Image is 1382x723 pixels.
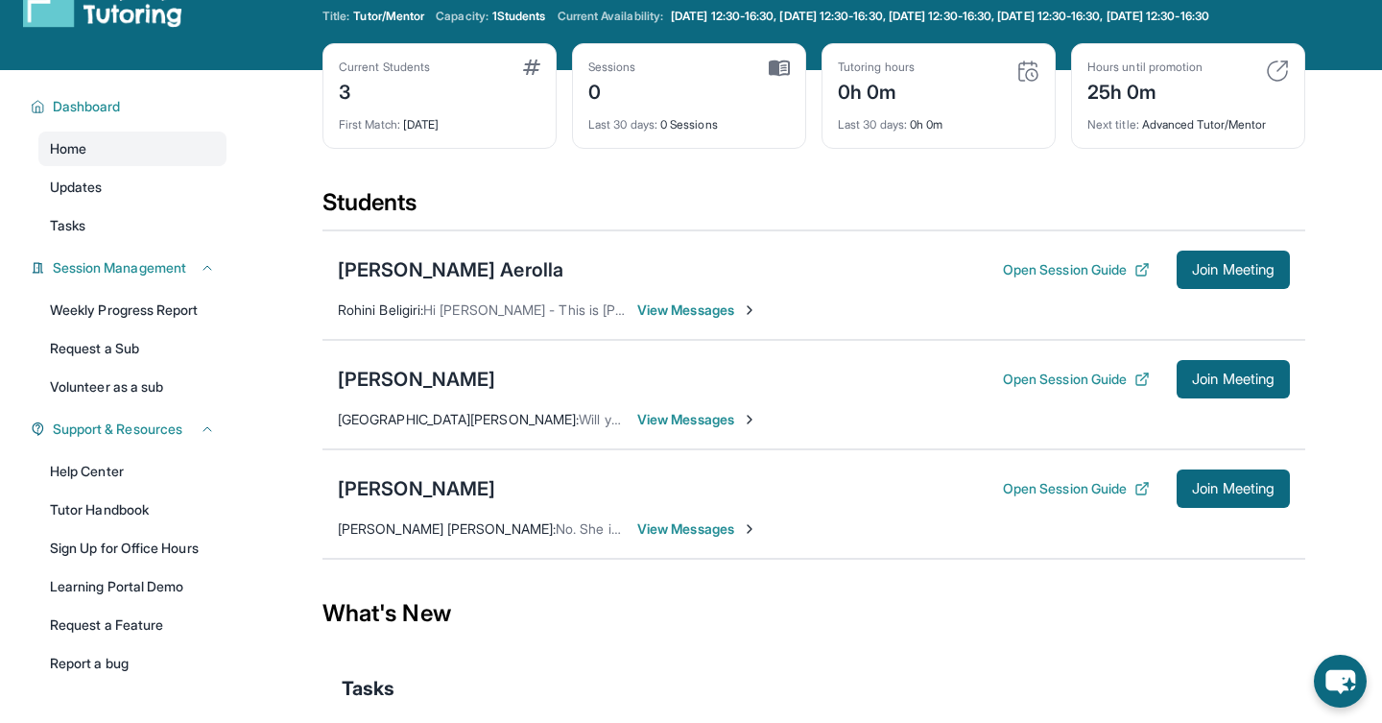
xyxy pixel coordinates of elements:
span: Dashboard [53,97,121,116]
div: Students [322,187,1305,229]
div: [PERSON_NAME] Aerolla [338,256,563,283]
a: Weekly Progress Report [38,293,226,327]
button: Join Meeting [1177,470,1290,508]
img: card [1266,60,1289,83]
button: Session Management [45,258,215,277]
div: Advanced Tutor/Mentor [1087,106,1289,133]
div: 0h 0m [838,106,1039,133]
span: View Messages [637,519,757,539]
span: No. She is still in school 7pm works [556,520,770,537]
div: [PERSON_NAME] [338,475,495,502]
span: Current Availability: [558,9,663,24]
span: [DATE] 12:30-16:30, [DATE] 12:30-16:30, [DATE] 12:30-16:30, [DATE] 12:30-16:30, [DATE] 12:30-16:30 [671,9,1209,24]
span: Tasks [342,675,394,702]
button: Dashboard [45,97,215,116]
div: Tutoring hours [838,60,915,75]
button: Join Meeting [1177,360,1290,398]
img: Chevron-Right [742,521,757,537]
button: chat-button [1314,655,1367,708]
span: Join Meeting [1192,483,1275,494]
a: Request a Sub [38,331,226,366]
div: 0h 0m [838,75,915,106]
span: Join Meeting [1192,264,1275,276]
span: Last 30 days : [838,117,907,132]
span: View Messages [637,301,757,320]
span: 1 Students [492,9,546,24]
span: Join Meeting [1192,374,1275,385]
span: [PERSON_NAME] [PERSON_NAME] : [338,520,556,537]
span: Home [50,139,86,158]
span: Rohini Beligiri : [338,301,423,318]
div: What's New [322,571,1305,656]
span: Tasks [50,216,85,235]
img: Chevron-Right [742,412,757,427]
a: Tasks [38,208,226,243]
a: Report a bug [38,646,226,681]
a: Tutor Handbook [38,493,226,527]
span: Hi [PERSON_NAME] - This is [PERSON_NAME]'s mother [PERSON_NAME]. Glad to hear from you and we are... [423,301,1353,318]
img: card [1016,60,1039,83]
span: Capacity: [436,9,488,24]
span: Title: [322,9,349,24]
img: Chevron-Right [742,302,757,318]
span: Updates [50,178,103,197]
button: Open Session Guide [1003,479,1150,498]
span: Support & Resources [53,420,182,439]
span: View Messages [637,410,757,429]
div: [DATE] [339,106,540,133]
div: 25h 0m [1087,75,1203,106]
button: Support & Resources [45,420,215,439]
a: [DATE] 12:30-16:30, [DATE] 12:30-16:30, [DATE] 12:30-16:30, [DATE] 12:30-16:30, [DATE] 12:30-16:30 [667,9,1213,24]
a: Updates [38,170,226,205]
a: Sign Up for Office Hours [38,531,226,566]
span: Last 30 days : [588,117,657,132]
img: card [523,60,540,75]
button: Open Session Guide [1003,370,1150,389]
a: Home [38,132,226,166]
button: Open Session Guide [1003,260,1150,279]
img: card [769,60,790,77]
button: Join Meeting [1177,251,1290,289]
div: Hours until promotion [1087,60,1203,75]
a: Volunteer as a sub [38,370,226,404]
span: Tutor/Mentor [353,9,424,24]
div: 0 [588,75,636,106]
a: Request a Feature [38,608,226,642]
a: Learning Portal Demo [38,569,226,604]
span: [GEOGRAPHIC_DATA][PERSON_NAME] : [338,411,579,427]
div: 0 Sessions [588,106,790,133]
div: [PERSON_NAME] [338,366,495,393]
div: Sessions [588,60,636,75]
span: Will you be sending me the log In information [579,411,853,427]
a: Help Center [38,454,226,489]
span: Next title : [1087,117,1139,132]
div: 3 [339,75,430,106]
span: Session Management [53,258,186,277]
span: First Match : [339,117,400,132]
div: Current Students [339,60,430,75]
